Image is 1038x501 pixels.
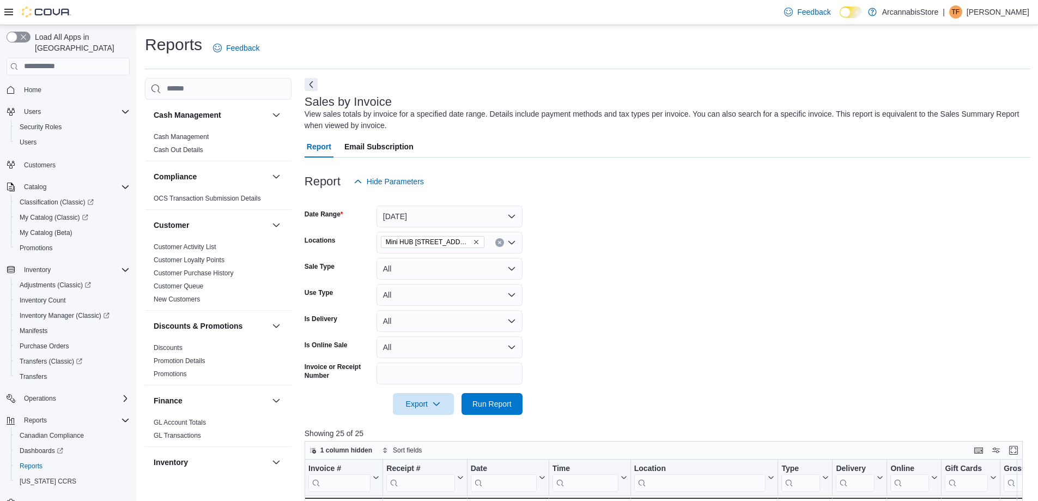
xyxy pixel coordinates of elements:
a: Reports [15,460,47,473]
h3: Sales by Invoice [305,95,392,108]
button: Invoice # [308,464,379,492]
span: Promotions [20,244,53,252]
span: Feedback [797,7,830,17]
p: ArcannabisStore [882,5,939,19]
div: Date [470,464,536,492]
div: Time [552,464,618,474]
a: My Catalog (Classic) [15,211,93,224]
span: Load All Apps in [GEOGRAPHIC_DATA] [31,32,130,53]
a: Transfers (Classic) [15,355,87,368]
a: Customers [20,159,60,172]
span: 1 column hidden [320,446,372,455]
button: Discounts & Promotions [154,321,268,331]
h3: Discounts & Promotions [154,321,242,331]
span: Mini HUB 6528 Victoria Dr - 450239 [381,236,484,248]
div: Gift Cards [945,464,988,474]
label: Locations [305,236,336,245]
button: All [377,284,523,306]
a: My Catalog (Classic) [11,210,134,225]
div: Delivery [836,464,875,474]
button: 1 column hidden [305,444,377,457]
button: Finance [270,394,283,407]
span: TF [952,5,960,19]
span: Inventory Count [15,294,130,307]
span: Cash Management [154,132,209,141]
button: Inventory Count [11,293,134,308]
span: Inventory Count [20,296,66,305]
span: Report [307,136,331,158]
span: Users [20,105,130,118]
button: Reports [2,413,134,428]
button: My Catalog (Beta) [11,225,134,240]
span: Transfers (Classic) [15,355,130,368]
button: Users [2,104,134,119]
button: Customers [2,156,134,172]
a: Customer Purchase History [154,269,234,277]
a: Inventory Count [15,294,70,307]
div: Cash Management [145,130,292,161]
button: Compliance [270,170,283,183]
span: Reports [20,462,43,470]
span: Inventory [24,265,51,274]
button: Sort fields [378,444,426,457]
a: Dashboards [11,443,134,458]
div: Receipt # [386,464,454,474]
button: Cash Management [154,110,268,120]
a: Promotions [15,242,57,255]
div: Thamiris Ferreira [949,5,962,19]
span: Security Roles [15,120,130,134]
button: Next [305,78,318,91]
div: Type [781,464,820,492]
button: Customer [154,220,268,231]
div: Time [552,464,618,492]
button: Purchase Orders [11,339,134,354]
span: Dashboards [20,446,63,455]
div: Receipt # URL [386,464,454,492]
a: Purchase Orders [15,340,74,353]
button: Home [2,82,134,98]
button: Finance [154,395,268,406]
h1: Reports [145,34,202,56]
span: Inventory Manager (Classic) [15,309,130,322]
a: Classification (Classic) [15,196,98,209]
button: Operations [2,391,134,406]
span: Inventory [20,263,130,276]
span: [US_STATE] CCRS [20,477,76,486]
span: Run Report [472,399,512,409]
span: New Customers [154,295,200,304]
button: Inventory [154,457,268,468]
a: Transfers [15,370,51,383]
span: Sort fields [393,446,422,455]
button: [DATE] [377,206,523,227]
label: Invoice or Receipt Number [305,363,372,380]
h3: Finance [154,395,183,406]
span: Reports [15,460,130,473]
a: Canadian Compliance [15,429,88,442]
button: All [377,258,523,280]
a: Customer Loyalty Points [154,256,224,264]
label: Date Range [305,210,343,219]
p: [PERSON_NAME] [967,5,1029,19]
div: Date [470,464,536,474]
div: Customer [145,240,292,310]
button: Remove Mini HUB 6528 Victoria Dr - 450239 from selection in this group [473,239,479,245]
div: Online [890,464,929,492]
button: [US_STATE] CCRS [11,474,134,489]
a: Cash Management [154,133,209,141]
span: Reports [24,416,47,425]
a: Home [20,83,46,96]
button: Date [470,464,545,492]
label: Is Delivery [305,315,337,323]
a: Discounts [154,344,183,352]
span: Purchase Orders [20,342,69,351]
span: Customers [24,161,56,170]
span: Adjustments (Classic) [20,281,91,289]
button: Compliance [154,171,268,182]
a: New Customers [154,295,200,303]
button: Manifests [11,323,134,339]
span: My Catalog (Beta) [15,226,130,239]
span: GL Account Totals [154,418,206,427]
div: Compliance [145,192,292,209]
